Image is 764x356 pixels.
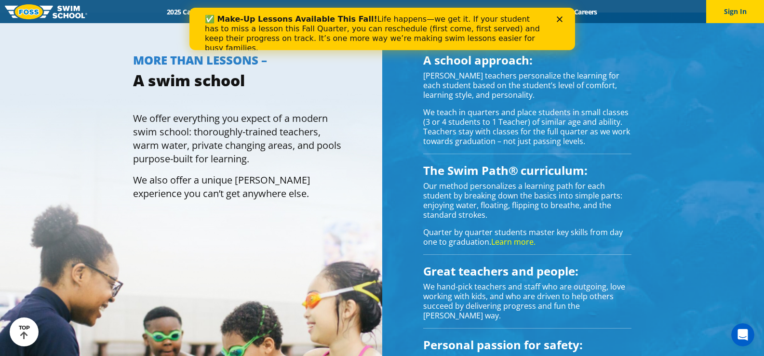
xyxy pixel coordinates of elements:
[423,71,631,100] p: [PERSON_NAME] teachers personalize the learning for each student based on the student’s level of ...
[344,7,433,16] a: About [PERSON_NAME]
[5,4,87,19] img: FOSS Swim School Logo
[15,7,355,45] div: Life happens—we get it. If your student has to miss a lesson this Fall Quarter, you can reschedul...
[189,8,575,50] iframe: Intercom live chat banner
[423,227,631,247] p: Quarter by quarter students master key skills from day one to graduation.
[19,325,30,340] div: TOP
[423,52,533,68] span: A school approach:
[423,337,583,353] span: Personal passion for safety:
[565,7,605,16] a: Careers
[367,9,377,14] div: Close
[731,323,754,346] iframe: Intercom live chat
[15,7,188,16] b: ✅ Make-Up Lessons Available This Fall!
[259,7,344,16] a: Swim Path® Program
[133,173,341,200] p: We also offer a unique [PERSON_NAME] experience you can’t get anywhere else.
[535,7,565,16] a: Blog
[423,282,631,320] p: We hand-pick teachers and staff who are outgoing, love working with kids, and who are driven to h...
[133,52,267,68] span: MORE THAN LESSONS –
[423,263,578,279] span: Great teachers and people:
[423,162,588,178] span: The Swim Path® curriculum:
[423,107,631,146] p: We teach in quarters and place students in small classes (3 or 4 students to 1 Teacher) of simila...
[491,237,536,247] a: Learn more.
[133,112,341,166] p: We offer everything you expect of a modern swim school: thoroughly-trained teachers, warm water, ...
[219,7,259,16] a: Schools
[159,7,219,16] a: 2025 Calendar
[433,7,536,16] a: Swim Like [PERSON_NAME]
[423,181,631,220] p: Our method personalizes a learning path for each student by breaking down the basics into simple ...
[133,71,341,90] h3: A swim school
